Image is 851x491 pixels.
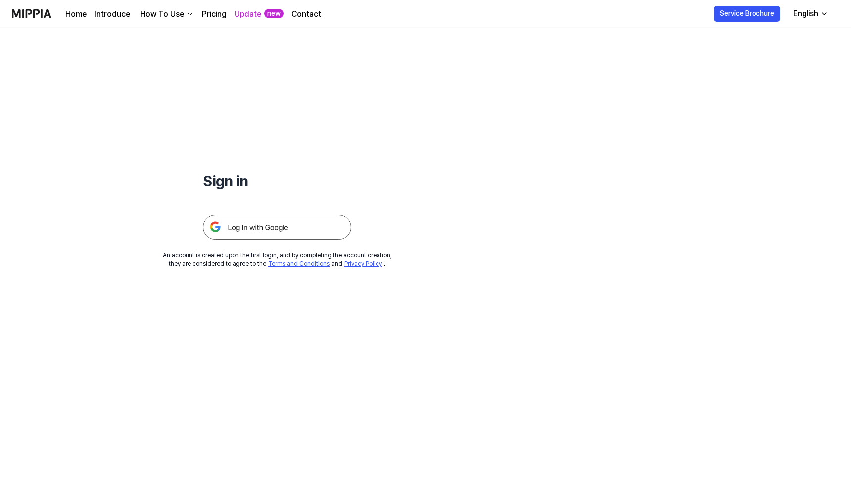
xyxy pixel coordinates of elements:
[138,8,194,20] button: How To Use
[344,260,382,267] a: Privacy Policy
[203,215,351,240] img: 구글 로그인 버튼
[203,170,351,191] h1: Sign in
[65,8,87,20] a: Home
[785,4,834,24] button: English
[268,260,330,267] a: Terms and Conditions
[291,8,321,20] a: Contact
[235,8,261,20] a: Update
[714,6,780,22] button: Service Brochure
[791,8,820,20] div: English
[95,8,130,20] a: Introduce
[264,9,284,19] div: new
[202,8,227,20] a: Pricing
[138,8,186,20] div: How To Use
[163,251,392,268] div: An account is created upon the first login, and by completing the account creation, they are cons...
